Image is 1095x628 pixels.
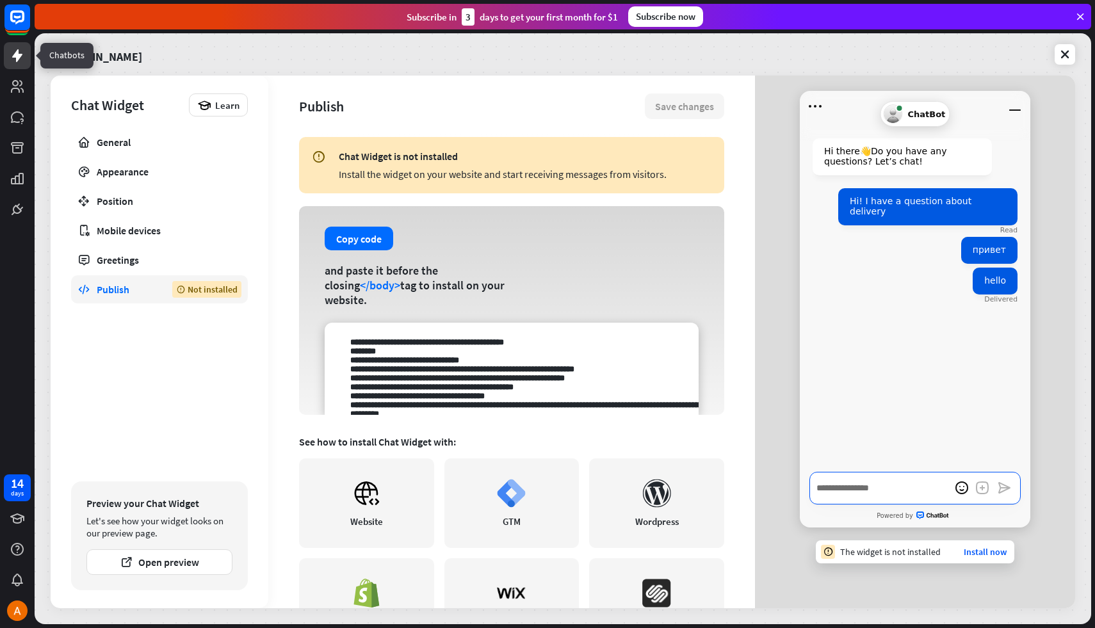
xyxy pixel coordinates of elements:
div: and paste it before the closing tag to install on your website. [325,263,514,307]
a: 14 days [4,474,31,501]
div: Install the widget on your website and start receiving messages from visitors. [339,168,711,181]
button: Save changes [645,93,724,119]
div: General [97,136,222,149]
span: ChatBot [908,109,946,119]
div: Website [350,515,383,527]
div: 14 [11,478,24,489]
div: Wordpress [635,515,679,527]
div: Subscribe now [628,6,703,27]
button: Add an attachment [972,478,993,498]
span: Hi! I have a question about delivery [850,196,971,216]
button: Send a message [994,478,1014,498]
a: Powered byChatBot [800,506,1030,525]
button: Open menu [805,96,825,117]
a: Wordpress [589,458,724,548]
a: [DOMAIN_NAME] [58,41,142,68]
a: General [71,128,248,156]
a: Publish Not installed [71,275,248,303]
div: Read [1000,226,1018,234]
a: Website [299,458,434,548]
span: Powered by [877,512,913,519]
div: Delivered [984,295,1018,303]
button: open emoji picker [952,478,972,498]
div: 3 [462,8,474,26]
div: ChatBot [880,101,950,127]
div: Not installed [172,281,241,298]
a: Mobile devices [71,216,248,245]
span: </body> [360,278,400,293]
a: Position [71,187,248,215]
span: ChatBot [916,511,953,520]
button: Copy code [325,227,393,250]
div: Position [97,195,222,207]
div: Let's see how your widget looks on our preview page. [86,515,232,539]
div: days [11,489,24,498]
div: Publish [299,97,645,115]
div: Subscribe in days to get your first month for $1 [407,8,618,26]
button: Open LiveChat chat widget [10,5,49,44]
a: Greetings [71,246,248,274]
div: Appearance [97,165,222,178]
span: привет [973,245,1006,255]
div: Preview your Chat Widget [86,497,232,510]
div: Chat Widget is not installed [339,150,711,163]
span: hello [984,275,1006,286]
a: GTM [444,458,580,548]
button: Minimize window [1005,96,1025,117]
div: The widget is not installed [840,546,941,558]
div: GTM [503,515,521,527]
div: Publish [97,283,153,296]
div: Mobile devices [97,224,222,237]
a: Install now [964,546,1007,558]
span: Hi there 👋 Do you have any questions? Let’s chat! [824,146,946,166]
textarea: Write a message… [809,472,1021,504]
div: Chat Widget [71,96,182,114]
span: Learn [215,99,239,111]
a: Appearance [71,157,248,186]
button: Open preview [86,549,232,575]
div: Greetings [97,254,222,266]
div: See how to install Chat Widget with: [299,435,724,448]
